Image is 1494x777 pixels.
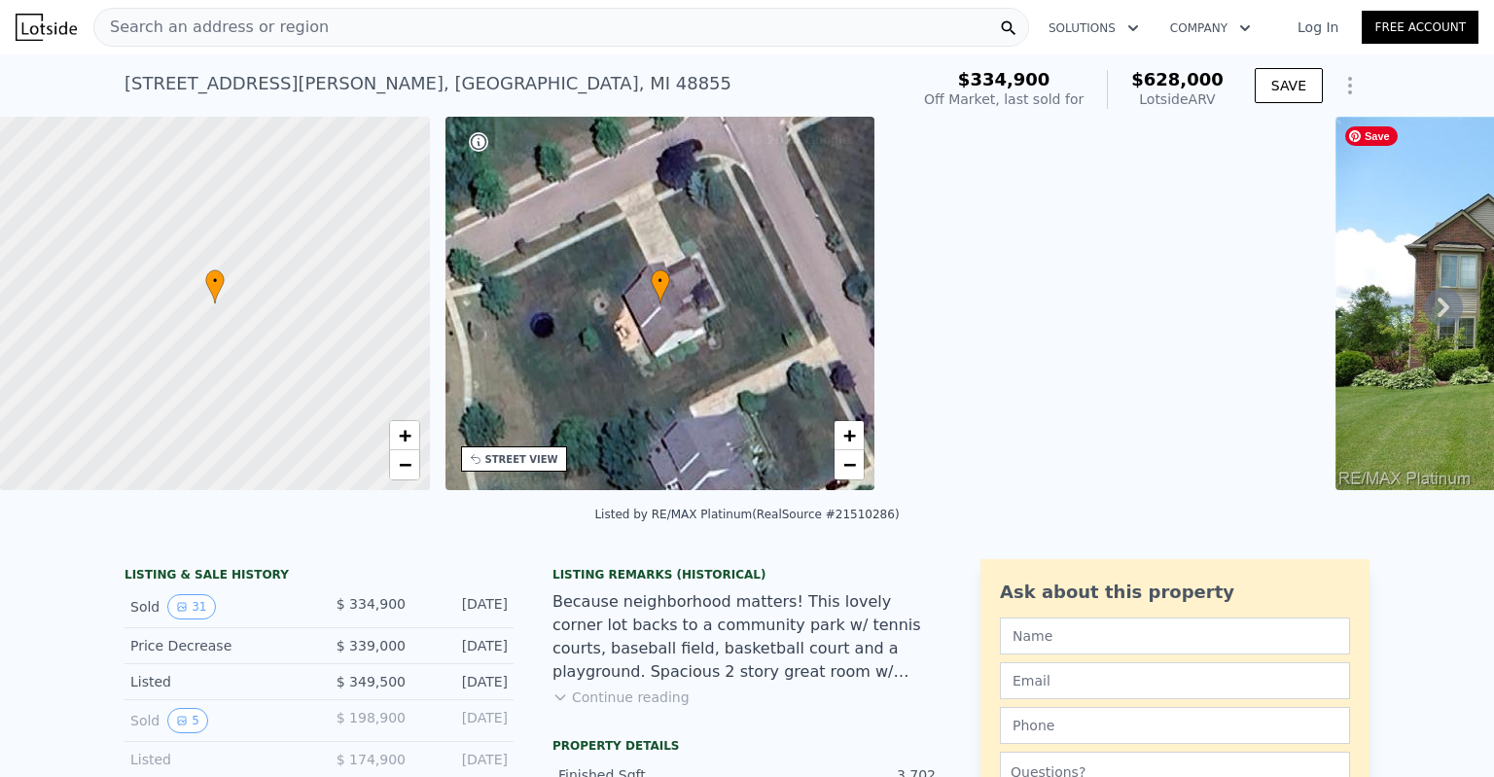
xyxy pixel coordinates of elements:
[1000,618,1350,654] input: Name
[130,672,303,691] div: Listed
[485,452,558,467] div: STREET VIEW
[390,421,419,450] a: Zoom in
[421,708,508,733] div: [DATE]
[552,688,690,707] button: Continue reading
[835,421,864,450] a: Zoom in
[124,70,731,97] div: [STREET_ADDRESS][PERSON_NAME] , [GEOGRAPHIC_DATA] , MI 48855
[130,636,303,655] div: Price Decrease
[421,594,508,619] div: [DATE]
[1131,89,1224,109] div: Lotside ARV
[1155,11,1266,46] button: Company
[890,117,1320,490] img: Sale: 60089474 Parcel: 43674169
[1033,11,1155,46] button: Solutions
[390,450,419,479] a: Zoom out
[124,567,514,586] div: LISTING & SALE HISTORY
[421,636,508,655] div: [DATE]
[552,567,942,583] div: Listing Remarks (Historical)
[1255,68,1323,103] button: SAVE
[651,272,670,290] span: •
[337,638,406,653] span: $ 339,000
[337,674,406,689] span: $ 349,500
[130,708,303,733] div: Sold
[924,89,1084,109] div: Off Market, last sold for
[337,596,406,612] span: $ 334,900
[1331,66,1369,105] button: Show Options
[552,738,942,754] div: Property details
[167,594,215,619] button: View historical data
[421,672,508,691] div: [DATE]
[130,750,303,769] div: Listed
[167,708,208,733] button: View historical data
[651,269,670,303] div: •
[958,69,1050,89] span: $334,900
[1131,69,1224,89] span: $628,000
[552,590,942,684] div: Because neighborhood matters! This lovely corner lot backs to a community park w/ tennis courts, ...
[337,710,406,725] span: $ 198,900
[337,752,406,767] span: $ 174,900
[1000,579,1350,606] div: Ask about this property
[1345,126,1398,146] span: Save
[843,452,856,477] span: −
[594,508,899,521] div: Listed by RE/MAX Platinum (RealSource #21510286)
[398,423,410,447] span: +
[205,269,225,303] div: •
[130,594,303,619] div: Sold
[421,750,508,769] div: [DATE]
[16,14,77,41] img: Lotside
[835,450,864,479] a: Zoom out
[94,16,329,39] span: Search an address or region
[205,272,225,290] span: •
[1000,662,1350,699] input: Email
[1274,18,1362,37] a: Log In
[398,452,410,477] span: −
[1000,707,1350,744] input: Phone
[843,423,856,447] span: +
[1362,11,1478,44] a: Free Account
